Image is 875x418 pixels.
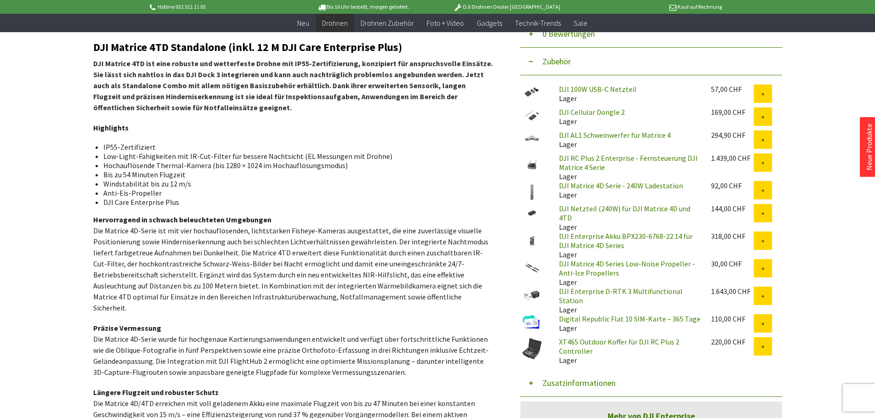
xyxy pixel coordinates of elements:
button: Zusatzinformationen [520,369,782,397]
strong: Hervorragend in schwach beleuchteten Umgebungen [93,215,271,224]
strong: Highlights [93,123,129,132]
div: Lager [552,130,704,149]
div: 92,00 CHF [711,181,754,190]
img: DJI Enterprise D-RTK 3 Multifunctional Station [520,287,543,304]
div: Lager [552,314,704,333]
div: 1.439,00 CHF [711,153,754,163]
a: Foto + Video [420,14,470,33]
div: Lager [552,337,704,365]
div: Lager [552,232,704,259]
div: 30,00 CHF [711,259,754,268]
img: DJI AL1 Schweinwerfer für Matrice 4 [520,130,543,146]
span: Sale [574,18,587,28]
p: Die Matrice 4D-Serie ist mit vier hochauflösenden, lichtstarken Fisheye-Kameras ausgestattet, die... [93,214,493,313]
div: Lager [552,181,704,199]
a: DJI Cellular Dongle 2 [559,107,625,117]
li: Low-Light-Fähigkeiten mit IR-Cut-Filter für bessere Nachtsicht (EL Messungen mit Drohne) [103,152,485,161]
a: DJI Matrice 4D Serie - 240W Ladestation [559,181,683,190]
a: DJI 100W USB-C Netzteil [559,85,637,94]
img: DJI Enterprise Akku BPX230-6768-22.14 für DJI Matrice 4D Series [520,232,543,249]
a: Drohnen [316,14,354,33]
img: DJI Cellular Dongle 2 [520,107,543,123]
a: Digital Republic Flat 10 SIM-Karte – 365 Tage [559,314,700,323]
div: 57,00 CHF [711,85,754,94]
span: Foto + Video [427,18,464,28]
a: DJI RC Plus 2 Enterprise - Fernsteuerung DJI Matrice 4 Serie [559,153,698,172]
img: DJI Matrice 4D Series Low-Noise Propeller - Anti-lce Propellers [520,259,543,277]
p: DJI Drohnen Dealer [GEOGRAPHIC_DATA] [435,1,578,12]
span: Gadgets [477,18,502,28]
button: 0 Bewertungen [520,20,782,48]
strong: DJI Matrice 4TD ist eine robuste und wetterfeste Drohne mit IP55-Zertifizierung, konzipiert für a... [93,59,493,112]
a: Drohnen Zubehör [354,14,420,33]
div: 318,00 CHF [711,232,754,241]
div: Lager [552,107,704,126]
a: DJI Netzteil (240W) für DJI Matrice 4D und 4TD [559,204,690,222]
li: Bis zu 54 Minuten Flugzeit [103,170,485,179]
div: 110,00 CHF [711,314,754,323]
a: Gadgets [470,14,508,33]
p: Bis 16 Uhr bestellt, morgen geliefert. [292,1,435,12]
span: Drohnen [322,18,348,28]
li: IP55-Zertifiziert [103,142,485,152]
a: DJI Enterprise D-RTK 3 Multifunctional Station [559,287,683,305]
span: Drohnen Zubehör [361,18,414,28]
img: DJI RC Plus 2 Enterprise - Fernsteuerung DJI Matrice 4 Serie [520,153,543,176]
img: DJI Netzteil (240W) für DJI Matrice 4D und 4TD [520,204,543,221]
strong: Längere Flugzeit und robuster Schutz [93,388,219,397]
a: XT465 Outdoor Koffer für DJI RC Plus 2 Controller [559,337,679,356]
div: Lager [552,85,704,103]
div: 220,00 CHF [711,337,754,346]
div: Lager [552,204,704,232]
a: Technik-Trends [508,14,567,33]
div: 294,90 CHF [711,130,754,140]
p: Hotline 032 511 11 03 [148,1,292,12]
p: Kauf auf Rechnung [579,1,722,12]
img: DJI 100W USB-C Netzteil [520,85,543,100]
p: Die Matrice 4D-Serie wurde für hochgenaue Kartierungsanwendungen entwickelt und verfügt über fort... [93,322,493,378]
img: DJI Matrice 4D Serie - 240W Ladestation [520,181,543,204]
a: Sale [567,14,594,33]
img: Digital Republic Flat 10 SIM-Karte – 365 Tage [520,314,543,330]
li: Anti-Eis-Propeller [103,188,485,198]
div: 144,00 CHF [711,204,754,213]
div: 169,00 CHF [711,107,754,117]
li: Hochauflösende Thermal-Kamera (bis 1280 × 1024 im Hochauflösungsmodus) [103,161,485,170]
li: DJI Care Enterprise Plus [103,198,485,207]
strong: Präzise Vermessung [93,323,161,333]
div: Lager [552,259,704,287]
span: Neu [297,18,309,28]
a: DJI AL1 Schweinwerfer für Matrice 4 [559,130,671,140]
a: Neu [291,14,316,33]
a: DJI Enterprise Akku BPX230-6768-22.14 für DJI Matrice 4D Series [559,232,693,250]
a: Neue Produkte [864,124,874,170]
img: XT465 Outdoor Koffer für DJI RC Plus 2 Controller [520,337,543,360]
div: Lager [552,153,704,181]
div: Lager [552,287,704,314]
h2: DJI Matrice 4TD Standalone (inkl. 12 M DJI Care Enterprise Plus) [93,41,493,53]
button: Zubehör [520,48,782,75]
a: DJI Matrice 4D Series Low-Noise Propeller - Anti-lce Propellers [559,259,695,277]
li: Windstabilität bis zu 12 m/s [103,179,485,188]
div: 1.643,00 CHF [711,287,754,296]
span: Technik-Trends [515,18,561,28]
